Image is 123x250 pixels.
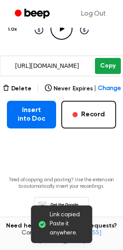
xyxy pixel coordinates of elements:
button: Record [61,101,116,128]
span: Link copied. Paste it anywhere. [50,211,85,238]
span: Contact us [5,230,118,245]
span: | [37,83,40,94]
span: | [94,84,96,93]
button: Never Expires|Change [45,84,121,93]
a: [EMAIL_ADDRESS][DOMAIN_NAME] [39,230,101,244]
a: Beep [9,6,57,22]
p: Tired of copying and pasting? Use the extension to automatically insert your recordings. [7,177,116,190]
span: Change [98,84,120,93]
button: 1.0x [7,22,20,37]
button: Delete [3,84,32,93]
a: Log Out [73,3,114,24]
button: Insert into Doc [7,101,56,128]
button: Copy [95,58,120,74]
